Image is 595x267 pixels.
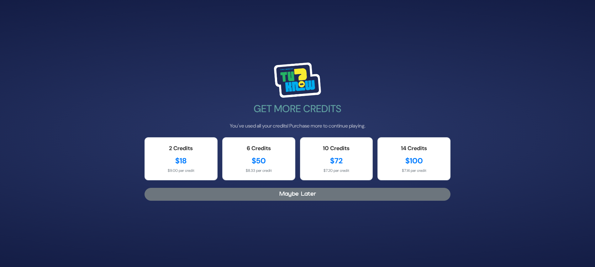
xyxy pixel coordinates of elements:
[384,155,444,166] div: $100
[307,144,366,153] div: 10 Credits
[145,103,450,115] h2: Get More Credits
[229,155,288,166] div: $50
[229,144,288,153] div: 6 Credits
[151,155,211,166] div: $18
[307,168,366,173] div: $7.20 per credit
[145,188,450,201] button: Maybe Later
[151,144,211,153] div: 2 Credits
[384,168,444,173] div: $7.14 per credit
[274,63,321,98] img: Tournament Logo
[229,168,288,173] div: $8.33 per credit
[145,122,450,130] p: You've used all your credits! Purchase more to continue playing.
[151,168,211,173] div: $9.00 per credit
[307,155,366,166] div: $72
[384,144,444,153] div: 14 Credits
